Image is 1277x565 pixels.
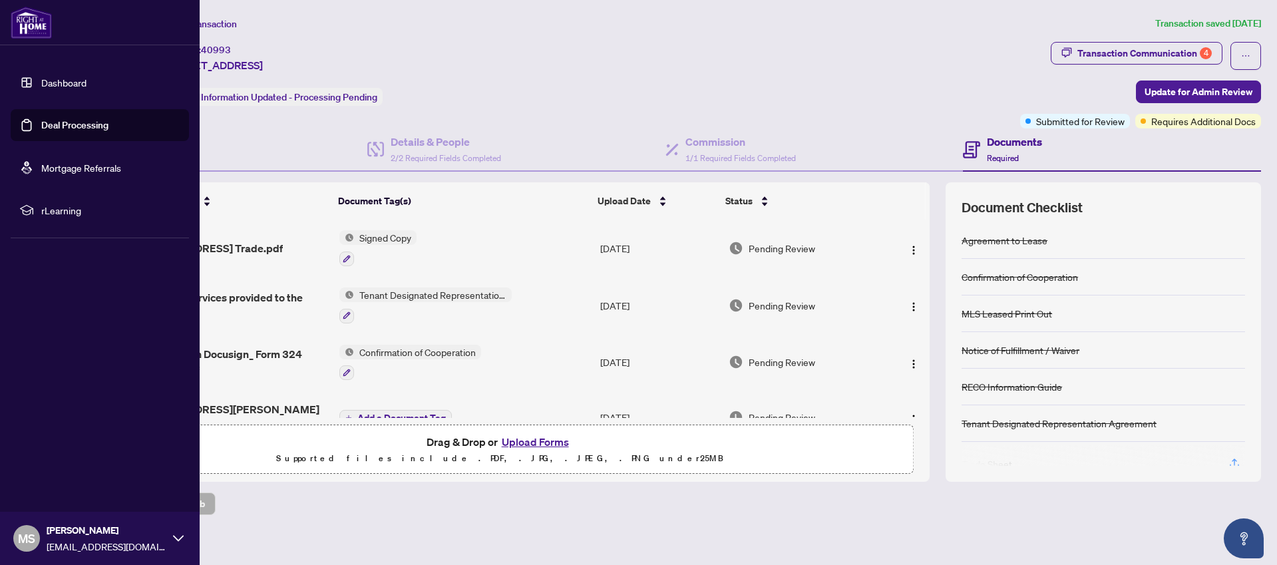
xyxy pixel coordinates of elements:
[131,240,283,256] span: [STREET_ADDRESS] Trade.pdf
[749,298,815,313] span: Pending Review
[962,270,1078,284] div: Confirmation of Cooperation
[962,306,1052,321] div: MLS Leased Print Out
[1145,81,1252,102] span: Update for Admin Review
[903,351,924,373] button: Logo
[339,409,452,426] button: Add a Document Tag
[339,230,354,245] img: Status Icon
[131,289,329,321] span: Form 372 - Services provided to the Tenant 1.pdf
[391,134,501,150] h4: Details & People
[962,343,1079,357] div: Notice of Fulfillment / Waiver
[729,241,743,256] img: Document Status
[354,230,417,245] span: Signed Copy
[47,523,166,538] span: [PERSON_NAME]
[962,198,1083,217] span: Document Checklist
[1077,43,1212,64] div: Transaction Communication
[339,287,354,302] img: Status Icon
[1136,81,1261,103] button: Update for Admin Review
[1200,47,1212,59] div: 4
[165,57,263,73] span: [STREET_ADDRESS]
[987,153,1019,163] span: Required
[354,345,481,359] span: Confirmation of Cooperation
[333,182,592,220] th: Document Tag(s)
[357,413,446,423] span: Add a Document Tag
[339,345,481,381] button: Status IconConfirmation of Cooperation
[685,153,796,163] span: 1/1 Required Fields Completed
[598,194,651,208] span: Upload Date
[41,77,87,89] a: Dashboard
[41,162,121,174] a: Mortgage Referrals
[391,153,501,163] span: 2/2 Required Fields Completed
[339,230,417,266] button: Status IconSigned Copy
[595,220,723,277] td: [DATE]
[1224,518,1264,558] button: Open asap
[749,355,815,369] span: Pending Review
[427,433,573,451] span: Drag & Drop or
[345,415,352,421] span: plus
[908,359,919,369] img: Logo
[1155,16,1261,31] article: Transaction saved [DATE]
[903,295,924,316] button: Logo
[908,414,919,425] img: Logo
[729,355,743,369] img: Document Status
[725,194,753,208] span: Status
[962,233,1047,248] div: Agreement to Lease
[962,379,1062,394] div: RECO Information Guide
[720,182,880,220] th: Status
[86,425,913,474] span: Drag & Drop orUpload FormsSupported files include .PDF, .JPG, .JPEG, .PNG under25MB
[354,287,512,302] span: Tenant Designated Representation Agreement
[987,134,1042,150] h4: Documents
[749,241,815,256] span: Pending Review
[41,203,180,218] span: rLearning
[962,416,1157,431] div: Tenant Designated Representation Agreement
[41,119,108,131] a: Deal Processing
[498,433,573,451] button: Upload Forms
[685,134,796,150] h4: Commission
[201,91,377,103] span: Information Updated - Processing Pending
[908,245,919,256] img: Logo
[595,391,723,444] td: [DATE]
[595,334,723,391] td: [DATE]
[47,539,166,554] span: [EMAIL_ADDRESS][DOMAIN_NAME]
[729,410,743,425] img: Document Status
[339,345,354,359] img: Status Icon
[908,301,919,312] img: Logo
[131,401,329,433] span: [STREET_ADDRESS][PERSON_NAME] to Review.pdf
[201,44,231,56] span: 40993
[595,277,723,334] td: [DATE]
[1151,114,1256,128] span: Requires Additional Docs
[1051,42,1222,65] button: Transaction Communication4
[131,346,329,378] span: Complete with Docusign_ Form 324 correction.pdf
[749,410,815,425] span: Pending Review
[18,529,35,548] span: MS
[903,238,924,259] button: Logo
[339,410,452,426] button: Add a Document Tag
[1036,114,1125,128] span: Submitted for Review
[339,287,512,323] button: Status IconTenant Designated Representation Agreement
[126,182,333,220] th: (10) File Name
[592,182,721,220] th: Upload Date
[165,88,383,106] div: Status:
[11,7,52,39] img: logo
[729,298,743,313] img: Document Status
[166,18,237,30] span: View Transaction
[94,451,905,467] p: Supported files include .PDF, .JPG, .JPEG, .PNG under 25 MB
[1241,51,1250,61] span: ellipsis
[903,407,924,428] button: Logo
